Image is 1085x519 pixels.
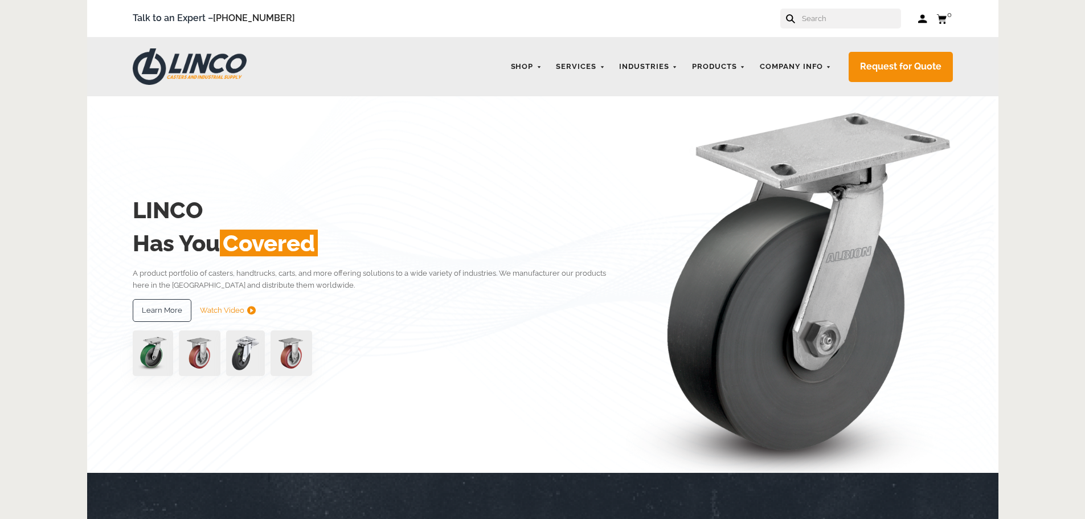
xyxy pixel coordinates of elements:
[550,56,611,78] a: Services
[918,13,928,24] a: Log in
[613,56,683,78] a: Industries
[247,306,256,314] img: subtract.png
[936,11,953,26] a: 0
[213,13,295,23] a: [PHONE_NUMBER]
[133,330,173,376] img: pn3orx8a-94725-1-1-.png
[801,9,901,28] input: Search
[686,56,751,78] a: Products
[133,194,623,227] h2: LINCO
[133,48,247,85] img: LINCO CASTERS & INDUSTRIAL SUPPLY
[271,330,312,376] img: capture-59611-removebg-preview-1.png
[133,267,623,292] p: A product portfolio of casters, handtrucks, carts, and more offering solutions to a wide variety ...
[626,96,953,473] img: linco_caster
[947,10,952,19] span: 0
[133,11,295,26] span: Talk to an Expert –
[849,52,953,82] a: Request for Quote
[226,330,265,376] img: lvwpp200rst849959jpg-30522-removebg-preview-1.png
[133,227,623,260] h2: Has You
[505,56,548,78] a: Shop
[754,56,837,78] a: Company Info
[133,299,191,322] a: Learn More
[220,230,318,256] span: Covered
[200,299,256,322] a: Watch Video
[179,330,220,376] img: capture-59611-removebg-preview-1.png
